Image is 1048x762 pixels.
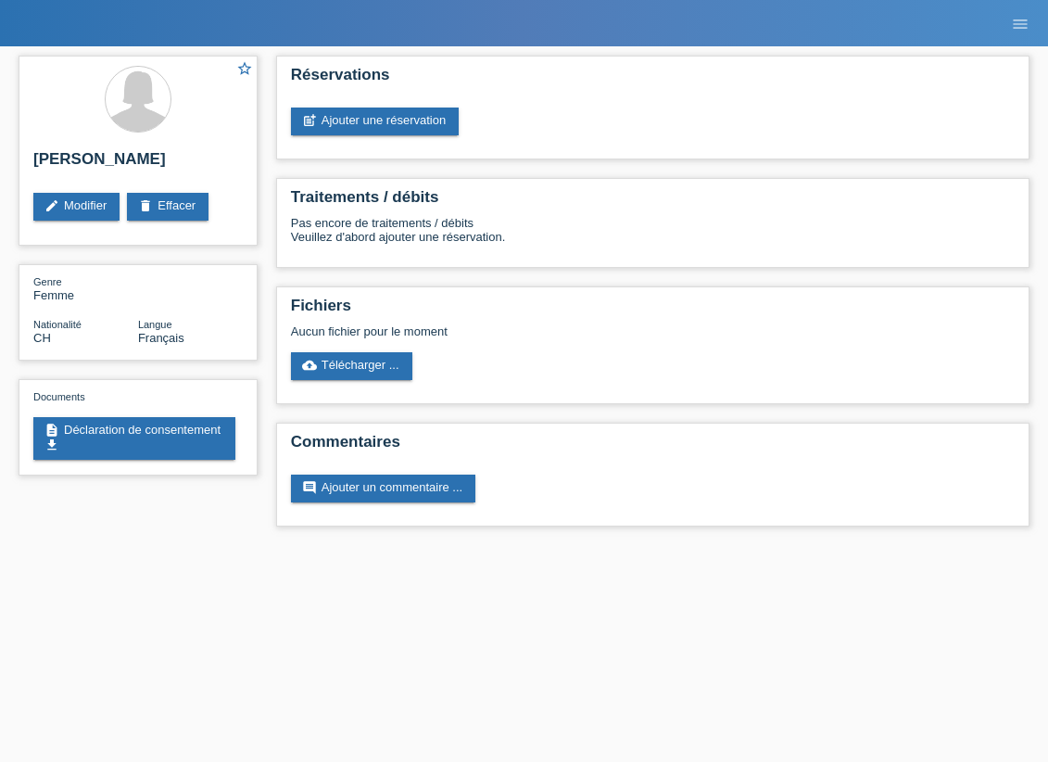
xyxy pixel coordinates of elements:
span: Français [138,331,184,345]
i: cloud_upload [302,358,317,373]
a: descriptionDéclaration de consentementget_app [33,417,235,460]
h2: Traitements / débits [291,188,1015,216]
div: Femme [33,274,138,302]
span: Nationalité [33,319,82,330]
span: Genre [33,276,62,287]
span: Langue [138,319,172,330]
i: description [44,423,59,438]
i: delete [138,198,153,213]
a: menu [1002,18,1039,29]
i: get_app [44,438,59,452]
a: post_addAjouter une réservation [291,108,459,135]
h2: [PERSON_NAME] [33,150,243,178]
a: editModifier [33,193,120,221]
i: edit [44,198,59,213]
div: Aucun fichier pour le moment [291,324,811,338]
a: star_border [236,60,253,80]
h2: Fichiers [291,297,1015,324]
h2: Réservations [291,66,1015,94]
span: Documents [33,391,85,402]
a: commentAjouter un commentaire ... [291,475,475,502]
span: Suisse [33,331,51,345]
div: Pas encore de traitements / débits Veuillez d'abord ajouter une réservation. [291,216,1015,258]
i: star_border [236,60,253,77]
i: comment [302,480,317,495]
i: post_add [302,113,317,128]
h2: Commentaires [291,433,1015,461]
i: menu [1011,15,1029,33]
a: cloud_uploadTélécharger ... [291,352,412,380]
a: deleteEffacer [127,193,208,221]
